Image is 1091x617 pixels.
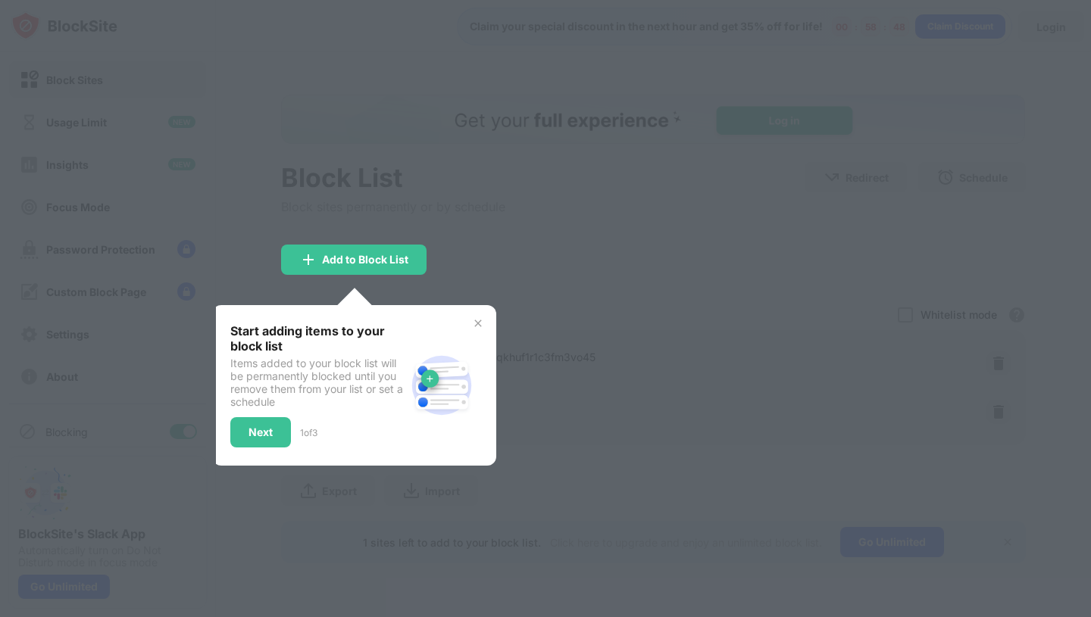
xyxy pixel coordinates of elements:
div: Next [249,426,273,438]
div: 1 of 3 [300,427,317,438]
img: x-button.svg [472,317,484,329]
div: Start adding items to your block list [230,323,405,354]
div: Add to Block List [322,254,408,266]
div: Items added to your block list will be permanently blocked until you remove them from your list o... [230,357,405,408]
img: block-site.svg [405,349,478,422]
